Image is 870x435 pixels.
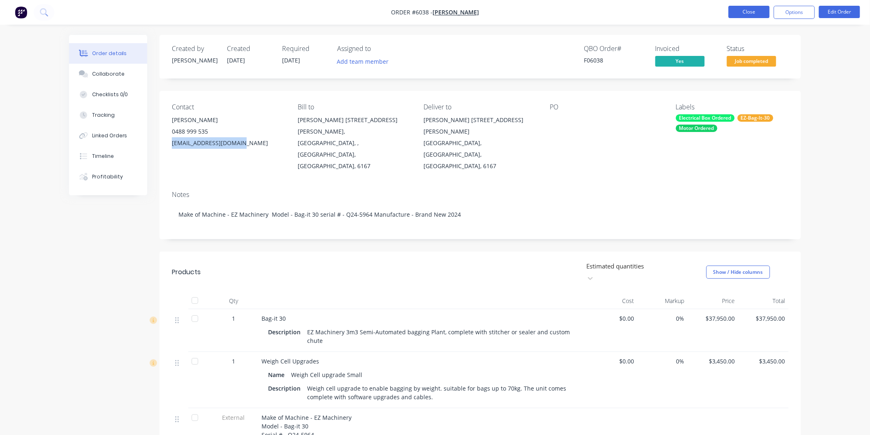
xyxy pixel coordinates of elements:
span: 1 [232,314,235,323]
button: Close [729,6,770,18]
span: $0.00 [590,314,634,323]
button: Collaborate [69,64,147,84]
span: $3,450.00 [742,357,786,366]
button: Timeline [69,146,147,167]
span: Order #6038 - [391,9,433,16]
span: Weigh Cell Upgrades [261,357,319,365]
span: $0.00 [590,357,634,366]
div: QBO Order # [584,45,646,53]
div: [PERSON_NAME] [STREET_ADDRESS][PERSON_NAME],[GEOGRAPHIC_DATA], , [GEOGRAPHIC_DATA], [GEOGRAPHIC_D... [298,114,410,172]
div: Assigned to [337,45,419,53]
div: Required [282,45,327,53]
div: [PERSON_NAME] [172,56,217,65]
div: Linked Orders [92,132,127,139]
div: Deliver to [424,103,537,111]
button: Linked Orders [69,125,147,146]
span: $37,950.00 [742,314,786,323]
span: $37,950.00 [691,314,735,323]
div: [PERSON_NAME] [STREET_ADDRESS][PERSON_NAME], [298,114,410,137]
div: Notes [172,191,789,199]
div: Products [172,267,201,277]
div: Bill to [298,103,410,111]
span: 0% [641,314,685,323]
div: Description [268,382,304,394]
button: Order details [69,43,147,64]
span: Bag-it 30 [261,315,286,322]
div: Make of Machine - EZ Machinery Model - Bag-it 30 serial # - Q24-5964 Manufacture - Brand New 2024 [172,202,789,227]
span: 1 [232,357,235,366]
button: Add team member [337,56,393,67]
div: Markup [638,293,688,309]
div: Motor Ordered [676,125,717,132]
div: [PERSON_NAME] [STREET_ADDRESS][PERSON_NAME] [424,114,537,137]
div: [EMAIL_ADDRESS][DOMAIN_NAME] [172,137,285,149]
div: Contact [172,103,285,111]
span: [DATE] [282,56,300,64]
a: [PERSON_NAME] [433,9,479,16]
span: External [212,413,255,422]
div: Created by [172,45,217,53]
button: Checklists 0/0 [69,84,147,105]
button: Options [774,6,815,19]
div: Electrical Box Ordered [676,114,735,122]
button: Show / Hide columns [706,266,770,279]
div: Weigh Cell upgrade Small [288,369,366,381]
span: Yes [655,56,705,66]
div: Tracking [92,111,115,119]
button: Edit Order [819,6,860,18]
div: Profitability [92,173,123,180]
div: 0488 999 535 [172,126,285,137]
div: Checklists 0/0 [92,91,128,98]
span: Job completed [727,56,776,66]
div: [GEOGRAPHIC_DATA], [GEOGRAPHIC_DATA], [GEOGRAPHIC_DATA], 6167 [424,137,537,172]
div: Weigh cell upgrade to enable bagging by weight. suitable for bags up to 70kg. The unit comes comp... [304,382,577,403]
div: [GEOGRAPHIC_DATA], , [GEOGRAPHIC_DATA], [GEOGRAPHIC_DATA], 6167 [298,137,410,172]
div: Order details [92,50,127,57]
div: Name [268,369,288,381]
div: F06038 [584,56,646,65]
span: [DATE] [227,56,245,64]
img: Factory [15,6,27,19]
div: Status [727,45,789,53]
div: Total [738,293,789,309]
div: PO [550,103,662,111]
button: Add team member [333,56,393,67]
div: Description [268,326,304,338]
span: $3,450.00 [691,357,735,366]
div: Price [688,293,738,309]
div: [PERSON_NAME]0488 999 535[EMAIL_ADDRESS][DOMAIN_NAME] [172,114,285,149]
div: Qty [209,293,258,309]
div: EZ-Bag-It-30 [738,114,773,122]
div: Collaborate [92,70,125,78]
div: Invoiced [655,45,717,53]
div: [PERSON_NAME] [172,114,285,126]
div: Timeline [92,153,114,160]
div: [PERSON_NAME] [STREET_ADDRESS][PERSON_NAME][GEOGRAPHIC_DATA], [GEOGRAPHIC_DATA], [GEOGRAPHIC_DATA... [424,114,537,172]
button: Job completed [727,56,776,68]
div: Created [227,45,272,53]
div: Labels [676,103,789,111]
span: 0% [641,357,685,366]
div: EZ Machinery 3m3 Semi-Automated bagging Plant, complete with stitcher or sealer and custom chute [304,326,577,347]
button: Profitability [69,167,147,187]
div: Cost [587,293,638,309]
button: Tracking [69,105,147,125]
